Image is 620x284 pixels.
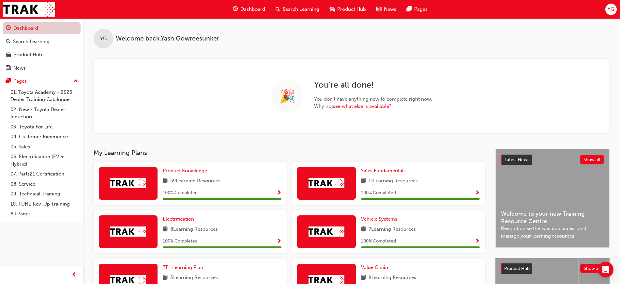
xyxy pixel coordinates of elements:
[270,3,325,16] a: search-iconSearch Learning
[361,189,396,197] span: 100 % Completed
[580,155,604,164] button: Show all
[361,238,396,245] span: 100 % Completed
[276,5,280,13] span: search-icon
[8,87,81,105] a: 01. Toyota Academy - 2025 Dealer Training Catalogue
[475,190,480,196] span: Show Progress
[8,199,81,209] a: 10. TUNE Rev-Up Training
[100,35,107,42] span: YG
[501,263,604,274] a: Product HubShow all
[277,239,281,244] span: Show Progress
[401,3,433,16] a: pages-iconPages
[3,49,81,61] a: Product Hub
[228,3,270,16] a: guage-iconDashboard
[475,189,480,197] button: Show Progress
[163,226,168,234] span: book-icon
[116,35,219,42] span: Welcome back , Yash Gowreesunker
[608,6,614,13] span: YG
[361,274,366,282] span: book-icon
[475,237,480,245] button: Show Progress
[163,238,198,245] span: 100 % Completed
[233,5,238,13] span: guage-icon
[8,209,81,219] a: All Pages
[475,239,480,244] span: Show Progress
[163,168,207,174] span: Product Knowledge
[277,190,281,196] span: Show Progress
[361,167,408,175] a: Sales Fundamentals
[170,177,220,185] span: 59 Learning Resources
[376,5,381,13] span: news-icon
[6,39,10,45] span: search-icon
[8,105,81,122] a: 02. New - Toyota Dealer Induction
[371,3,401,16] a: news-iconNews
[8,189,81,199] a: 09. Technical Training
[501,155,604,165] a: Latest NewsShow all
[8,169,81,179] a: 07. Parts21 Certification
[163,216,194,222] span: Electrification
[163,177,168,185] span: book-icon
[279,92,295,100] span: 🎉
[283,6,319,13] span: Search Learning
[3,36,81,48] a: Search Learning
[6,65,11,71] span: news-icon
[6,52,11,58] span: car-icon
[6,25,11,31] span: guage-icon
[369,274,416,282] span: 8 Learning Resources
[605,4,617,15] button: YG
[407,5,412,13] span: pages-icon
[361,226,366,234] span: book-icon
[3,21,81,75] button: DashboardSearch LearningProduct HubNews
[314,103,432,110] span: Why not
[337,6,366,13] span: Product Hub
[361,216,397,222] span: Vehicle Systems
[361,168,406,174] span: Sales Fundamentals
[277,189,281,197] button: Show Progress
[309,178,344,188] img: Trak
[110,226,146,237] img: Trak
[361,177,366,185] span: book-icon
[504,266,530,271] span: Product Hub
[13,38,50,45] div: Search Learning
[163,274,168,282] span: book-icon
[414,6,428,13] span: Pages
[3,2,55,17] img: Trak
[240,6,265,13] span: Dashboard
[314,95,432,103] span: You don ' t have anything new to complete right now.
[501,225,604,240] span: Revolutionise the way you access and manage your learning resources.
[170,274,218,282] span: 3 Learning Resources
[8,142,81,152] a: 05. Sales
[314,80,432,90] h2: You ' re all done!
[361,264,388,270] span: Value Chain
[3,22,81,34] a: Dashboard
[163,264,206,271] a: TFL Learning Plan
[73,77,78,86] span: up-icon
[13,77,27,85] div: Pages
[309,226,344,237] img: Trak
[333,103,391,109] a: see what else is available?
[8,132,81,142] a: 04. Customer Experience
[330,5,335,13] span: car-icon
[3,75,81,87] button: Pages
[369,226,416,234] span: 7 Learning Resources
[369,177,418,185] span: 11 Learning Resources
[384,6,396,13] span: News
[505,157,529,162] span: Latest News
[361,264,391,271] a: Value Chain
[361,215,400,223] a: Vehicle Systems
[170,226,218,234] span: 8 Learning Resources
[94,149,485,157] h3: My Learning Plans
[163,264,203,270] span: TFL Learning Plan
[3,62,81,74] a: News
[13,51,42,58] div: Product Hub
[580,264,605,273] button: Show all
[8,179,81,189] a: 08. Service
[110,178,146,188] img: Trak
[325,3,371,16] a: car-iconProduct Hub
[277,237,281,245] button: Show Progress
[8,152,81,169] a: 06. Electrification (EV & Hybrid)
[163,167,210,175] a: Product Knowledge
[495,149,610,248] a: Latest NewsShow allWelcome to your new Training Resource CentreRevolutionise the way you access a...
[72,271,77,279] span: prev-icon
[163,189,198,197] span: 100 % Completed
